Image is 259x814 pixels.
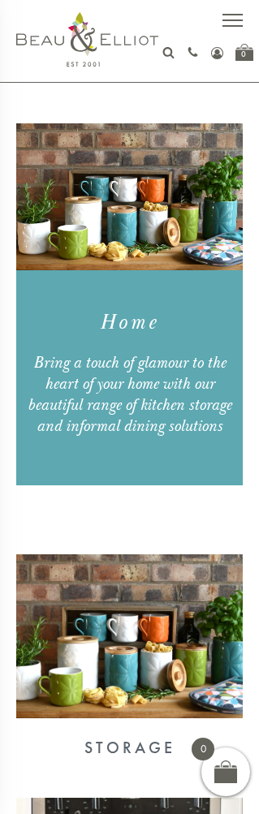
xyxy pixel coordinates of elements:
div: Storage [16,739,243,757]
img: logo [16,12,158,67]
span: 0 [192,738,214,760]
a: 0 [235,44,253,61]
div: Bring a touch of glamour to the heart of your home with our beautiful range of kitchen storage an... [28,352,231,437]
img: Storage [16,554,243,719]
a: Storage Storage [16,705,243,756]
h1: Home [28,309,231,336]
